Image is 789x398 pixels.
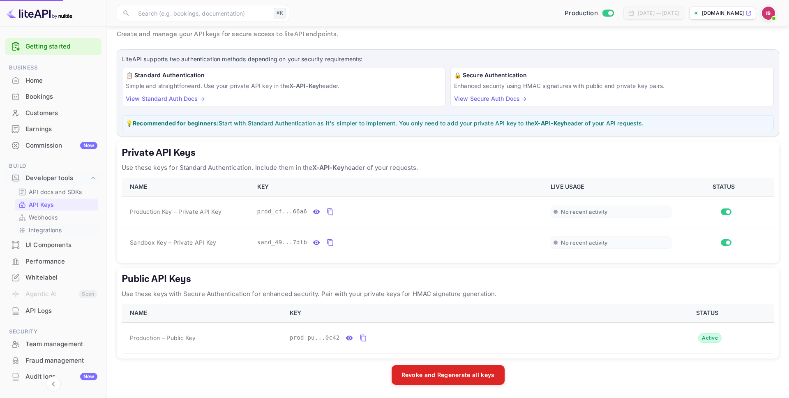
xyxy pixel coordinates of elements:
[122,289,774,299] p: Use these keys with Secure Authentication for enhanced security. Pair with your private keys for ...
[117,12,779,28] p: API Keys
[285,304,644,322] th: KEY
[29,187,82,196] p: API docs and SDKs
[561,239,607,246] span: No recent activity
[25,141,97,150] div: Commission
[274,8,286,19] div: ⌘K
[25,257,97,266] div: Performance
[122,178,252,196] th: NAME
[18,200,95,209] a: API Keys
[29,200,54,209] p: API Keys
[25,109,97,118] div: Customers
[25,340,97,349] div: Team management
[312,164,344,171] strong: X-API-Key
[676,178,774,196] th: STATUS
[126,95,205,102] a: View Standard Auth Docs →
[561,208,607,215] span: No recent activity
[126,119,770,127] p: 💡 Start with Standard Authentication as it's simpler to implement. You only need to add your priv...
[122,163,774,173] p: Use these keys for Standard Authentication. Include them in the header of your requests.
[15,199,98,211] div: API Keys
[25,92,97,102] div: Bookings
[392,365,505,385] button: Revoke and Regenerate all keys
[25,174,89,183] div: Developer tools
[130,207,221,216] span: Production Key – Private API Key
[15,224,98,236] div: Integrations
[15,211,98,223] div: Webhooks
[5,89,102,104] a: Bookings
[762,7,775,20] img: Idan Solimani
[5,138,102,153] a: CommissionNew
[25,125,97,134] div: Earnings
[122,304,285,322] th: NAME
[565,9,598,18] span: Production
[122,146,774,160] h5: Private API Keys
[122,55,774,64] p: LiteAPI supports two authentication methods depending on your security requirements:
[5,237,102,253] div: UI Components
[130,333,196,342] span: Production – Public Key
[5,105,102,120] a: Customers
[25,356,97,366] div: Fraud management
[454,95,527,102] a: View Secure Auth Docs →
[5,121,102,137] div: Earnings
[5,303,102,318] a: API Logs
[638,9,679,17] div: [DATE] — [DATE]
[133,5,270,21] input: Search (e.g. bookings, documentation)
[80,142,97,149] div: New
[122,304,774,354] table: public api keys table
[289,82,319,89] strong: X-API-Key
[29,213,58,222] p: Webhooks
[7,7,72,20] img: LiteAPI logo
[5,254,102,269] a: Performance
[290,333,340,342] span: prod_pu...0c42
[5,63,102,72] span: Business
[5,38,102,55] div: Getting started
[25,241,97,250] div: UI Components
[644,304,774,322] th: STATUS
[126,81,442,90] p: Simple and straightforward. Use your private API key in the header.
[122,178,774,258] table: private api keys table
[5,270,102,286] div: Whitelabel
[5,353,102,369] div: Fraud management
[698,333,722,343] div: Active
[534,120,564,127] strong: X-API-Key
[46,377,61,391] button: Collapse navigation
[5,369,102,385] div: Audit logsNew
[454,71,770,80] h6: 🔒 Secure Authentication
[257,207,307,216] span: prod_cf...66a6
[5,73,102,89] div: Home
[80,373,97,380] div: New
[5,162,102,171] span: Build
[25,76,97,86] div: Home
[5,73,102,88] a: Home
[561,9,617,18] div: Switch to Sandbox mode
[25,372,97,382] div: Audit logs
[25,306,97,316] div: API Logs
[18,187,95,196] a: API docs and SDKs
[5,303,102,319] div: API Logs
[5,336,102,352] a: Team management
[5,105,102,121] div: Customers
[133,120,219,127] strong: Recommended for beginners:
[5,336,102,352] div: Team management
[546,178,676,196] th: LIVE USAGE
[257,238,307,247] span: sand_49...7dfb
[122,273,774,286] h5: Public API Keys
[126,71,442,80] h6: 📋 Standard Authentication
[5,254,102,270] div: Performance
[5,89,102,105] div: Bookings
[5,270,102,285] a: Whitelabel
[454,81,770,90] p: Enhanced security using HMAC signatures with public and private key pairs.
[18,226,95,234] a: Integrations
[117,30,779,39] p: Create and manage your API keys for secure access to liteAPI endpoints.
[5,353,102,368] a: Fraud management
[29,226,62,234] p: Integrations
[25,273,97,282] div: Whitelabel
[5,369,102,384] a: Audit logsNew
[25,42,97,51] a: Getting started
[15,186,98,198] div: API docs and SDKs
[5,138,102,154] div: CommissionNew
[130,238,216,247] span: Sandbox Key – Private API Key
[5,237,102,252] a: UI Components
[18,213,95,222] a: Webhooks
[5,121,102,137] a: Earnings
[702,9,744,17] p: [DOMAIN_NAME]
